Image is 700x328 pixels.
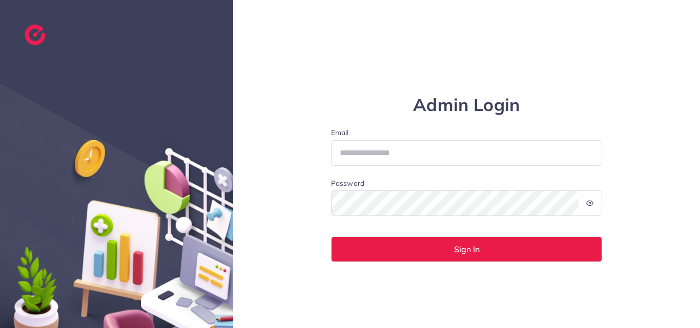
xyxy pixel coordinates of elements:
[331,236,603,262] button: Sign In
[331,127,603,138] label: Email
[331,178,364,188] label: Password
[454,245,480,253] span: Sign In
[25,25,46,45] img: logo
[331,95,603,116] h1: Admin Login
